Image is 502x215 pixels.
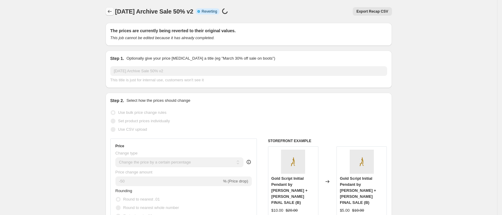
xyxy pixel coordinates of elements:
span: Round to nearest .01 [123,197,160,201]
span: [DATE] Archive Sale 50% v2 [115,8,193,15]
span: Gold Script Initial Pendant by [PERSON_NAME] + [PERSON_NAME] FINAL SALE (B) [271,176,308,205]
h2: The prices are currently being reverted to their original values. [110,28,387,34]
input: -15 [115,176,222,186]
img: gold-script-grey_1024x1024_c0a54ace-850d-4d95-be9c-121de1e02054_80x.jpg [350,150,374,174]
span: Export Recap CSV [356,9,388,14]
span: Rounding [115,189,132,193]
span: Use bulk price change rules [118,110,166,115]
span: This title is just for internal use, customers won't see it [110,78,204,82]
div: $10.00 [271,207,283,213]
span: Change type [115,151,138,155]
h3: Price [115,144,124,148]
span: Round to nearest whole number [123,205,179,210]
h2: Step 1. [110,55,124,61]
img: gold-script-grey_1024x1024_c0a54ace-850d-4d95-be9c-121de1e02054_80x.jpg [281,150,305,174]
div: $5.00 [340,207,350,213]
p: Optionally give your price [MEDICAL_DATA] a title (eg "March 30% off sale on boots") [126,55,275,61]
span: Set product prices individually [118,119,170,123]
h6: STOREFRONT EXAMPLE [268,139,387,143]
span: % (Price drop) [223,179,248,183]
span: Reverting [202,9,217,14]
p: Select how the prices should change [126,98,190,104]
span: Price change amount [115,170,153,174]
i: This job cannot be edited because it has already completed. [110,36,215,40]
input: 30% off holiday sale [110,66,387,76]
div: help [246,159,252,165]
h2: Step 2. [110,98,124,104]
button: Price change jobs [106,7,114,16]
span: Use CSV upload [118,127,147,132]
strike: $20.00 [286,207,298,213]
span: Gold Script Initial Pendant by [PERSON_NAME] + [PERSON_NAME] FINAL SALE (B) [340,176,376,205]
button: Export Recap CSV [353,7,392,16]
strike: $10.00 [352,207,364,213]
